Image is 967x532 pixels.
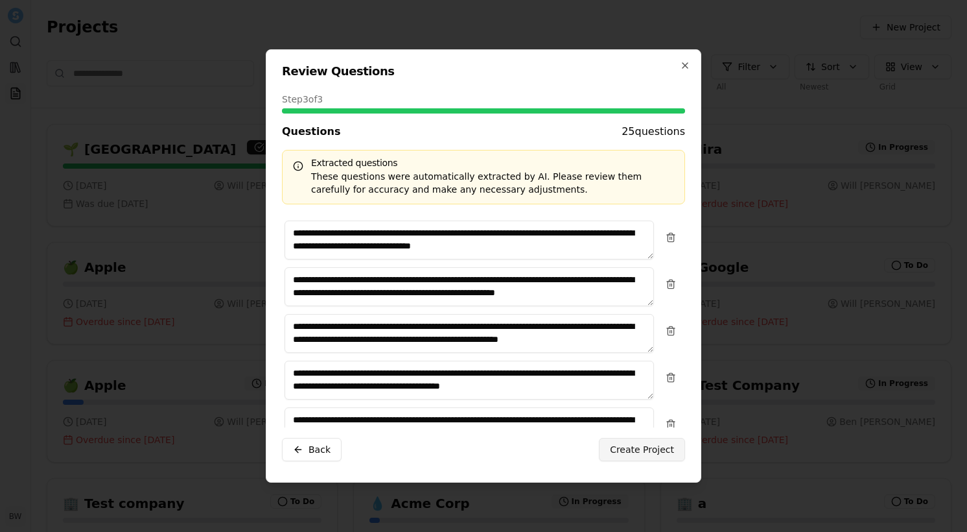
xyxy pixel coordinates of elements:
[610,443,674,456] span: Create Project
[622,124,685,139] span: 25 questions
[282,124,340,139] span: Questions
[282,93,323,106] span: Step 3 of 3
[282,66,685,77] h2: Review Questions
[309,443,331,456] span: Back
[293,170,674,196] div: These questions were automatically extracted by AI. Please review them carefully for accuracy and...
[599,438,685,461] button: Create Project
[293,158,674,167] h5: Extracted questions
[282,438,342,461] button: Back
